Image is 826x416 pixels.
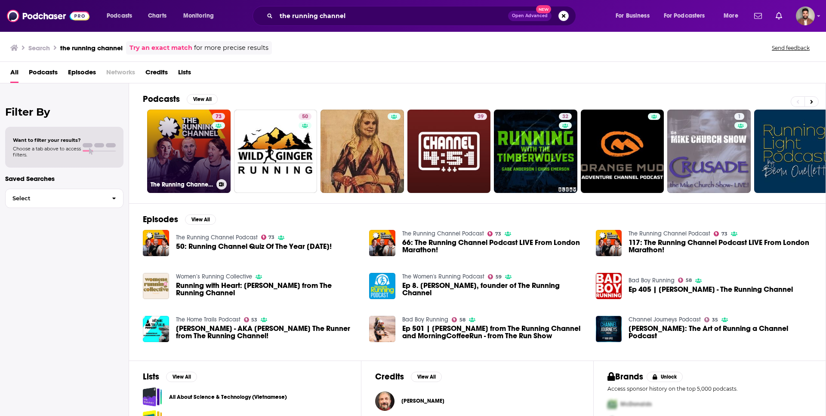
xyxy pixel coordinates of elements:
button: View All [411,372,442,382]
span: Credits [145,65,168,83]
a: 50: Running Channel Quiz Of The Year 2023! [176,243,332,250]
span: Ep 501 | [PERSON_NAME] from The Running Channel and MorningCoffeeRun - from The Run Show [402,325,586,340]
span: McDonalds [620,401,652,408]
a: Mike Church [401,398,444,404]
span: 117: The Running Channel Podcast LIVE From London Marathon! [629,239,812,254]
a: 73The Running Channel Podcast [147,110,231,193]
a: All [10,65,18,83]
span: Want to filter your results? [13,137,81,143]
a: Bad Boy Running [629,277,675,284]
span: 58 [459,318,465,322]
a: 50 [299,113,311,120]
a: 66: The Running Channel Podcast LIVE From London Marathon! [402,239,586,254]
a: Podcasts [29,65,58,83]
a: 50: Running Channel Quiz Of The Year 2023! [143,230,169,256]
a: 1 [667,110,751,193]
span: For Podcasters [664,10,705,22]
a: Ep 501 | James Dunn from The Running Channel and MorningCoffeeRun - from The Run Show [402,325,586,340]
img: Anna Harding - AKA Anna The Runner from The Running Channel! [143,316,169,342]
p: Saved Searches [5,174,123,183]
span: Select [6,196,105,201]
button: Open AdvancedNew [508,11,552,21]
a: Mike Church [375,392,395,411]
a: Ep 8. Anna Harding, founder of The Running Channel [402,282,586,297]
span: Logged in as calmonaghan [796,6,815,25]
span: New [536,5,552,13]
a: 50 [234,110,317,193]
a: 32 [494,110,577,193]
a: EpisodesView All [143,214,216,225]
span: Ep 405 | [PERSON_NAME] - The Running Channel [629,286,793,293]
span: Open Advanced [512,14,548,18]
a: 73 [212,113,225,120]
button: Mike ChurchMike Church [375,387,579,415]
a: Lists [178,65,191,83]
span: 32 [562,113,568,121]
span: 73 [268,236,274,239]
a: All About Science & Technology (Vietnamese) [143,387,162,407]
button: Show profile menu [796,6,815,25]
a: 1 [734,113,744,120]
button: Send feedback [769,44,812,52]
span: Monitoring [183,10,214,22]
span: 39 [478,113,484,121]
a: 117: The Running Channel Podcast LIVE From London Marathon! [596,230,622,256]
span: 59 [496,275,502,279]
a: 35 [704,317,718,322]
h2: Podcasts [143,94,180,104]
img: Running with Heart: Sarah Hartley from The Running Channel [143,273,169,299]
span: More [724,10,738,22]
a: Show notifications dropdown [751,9,765,23]
h3: The Running Channel Podcast [151,181,213,188]
img: Ep 405 | Andy Baddeley - The Running Channel [596,273,622,299]
a: PodcastsView All [143,94,218,104]
a: The Running Channel Podcast [629,230,710,237]
button: Unlock [647,372,683,382]
a: The Home Trails Podcast [176,316,240,323]
span: Charts [148,10,166,22]
span: Choose a tab above to access filters. [13,146,81,158]
a: 39 [474,113,487,120]
div: Search podcasts, credits, & more... [261,6,584,26]
h2: Lists [143,371,159,382]
img: Vince Menzione: The Art of Running a Channel Podcast [596,316,622,342]
img: Ep 501 | James Dunn from The Running Channel and MorningCoffeeRun - from The Run Show [369,316,395,342]
span: for more precise results [194,43,268,53]
span: 35 [712,318,718,322]
button: View All [185,214,216,225]
img: Ep 8. Anna Harding, founder of The Running Channel [369,273,395,299]
span: 50 [302,113,308,121]
button: open menu [718,9,749,23]
a: Show notifications dropdown [772,9,786,23]
a: All About Science & Technology (Vietnamese) [169,392,287,402]
span: [PERSON_NAME]: The Art of Running a Channel Podcast [629,325,812,340]
span: 50: Running Channel Quiz Of The Year [DATE]! [176,243,332,250]
h2: Brands [607,371,643,382]
a: Vince Menzione: The Art of Running a Channel Podcast [629,325,812,340]
a: Episodes [68,65,96,83]
a: The Women's Running Podcast [402,273,484,280]
a: 53 [244,317,258,322]
a: Podchaser - Follow, Share and Rate Podcasts [7,8,89,24]
h3: Search [28,44,50,52]
p: Access sponsor history on the top 5,000 podcasts. [607,385,812,392]
h3: the running channel [60,44,123,52]
span: [PERSON_NAME] - AKA [PERSON_NAME] The Runner from The Running Channel! [176,325,359,340]
a: Charts [142,9,172,23]
a: The Running Channel Podcast [176,234,258,241]
a: 73 [714,231,727,236]
a: Ep 405 | Andy Baddeley - The Running Channel [629,286,793,293]
a: The Running Channel Podcast [402,230,484,237]
button: View All [166,372,197,382]
a: 73 [487,231,501,236]
button: open menu [177,9,225,23]
a: CreditsView All [375,371,442,382]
